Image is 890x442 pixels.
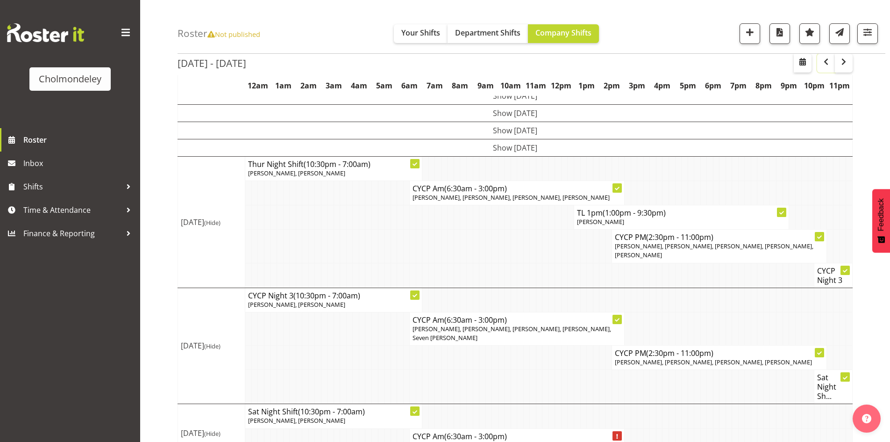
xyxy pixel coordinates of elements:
[799,23,820,44] button: Highlight an important date within the roster.
[248,169,345,177] span: [PERSON_NAME], [PERSON_NAME]
[603,208,666,218] span: (1:00pm - 9:30pm)
[248,407,419,416] h4: Sat Night Shift
[751,75,776,96] th: 8pm
[498,75,523,96] th: 10am
[271,75,296,96] th: 1am
[528,24,599,43] button: Company Shifts
[248,416,345,425] span: [PERSON_NAME], [PERSON_NAME]
[321,75,346,96] th: 3am
[422,75,448,96] th: 7am
[444,431,507,442] span: (6:30am - 3:00pm)
[413,184,621,193] h4: CYCP Am
[675,75,700,96] th: 5pm
[23,180,121,194] span: Shifts
[296,75,321,96] th: 2am
[298,406,365,417] span: (10:30pm - 7:00am)
[817,266,849,285] h4: CYCP Night 3
[178,122,853,139] td: Show [DATE]
[817,373,849,401] h4: Sat Night Sh...
[178,139,853,156] td: Show [DATE]
[178,156,245,288] td: [DATE]
[769,23,790,44] button: Download a PDF of the roster according to the set date range.
[829,23,850,44] button: Send a list of all shifts for the selected filtered period to all rostered employees.
[401,28,440,38] span: Your Shifts
[535,28,591,38] span: Company Shifts
[413,193,610,202] span: [PERSON_NAME], [PERSON_NAME], [PERSON_NAME], [PERSON_NAME]
[740,23,760,44] button: Add a new shift
[700,75,726,96] th: 6pm
[413,432,621,441] h4: CYCP Am
[615,348,824,358] h4: CYCP PM
[776,75,802,96] th: 9pm
[397,75,422,96] th: 6am
[444,183,507,194] span: (6:30am - 3:00pm)
[394,24,448,43] button: Your Shifts
[23,133,135,147] span: Roster
[794,54,812,72] button: Select a specific date within the roster.
[413,315,621,325] h4: CYCP Am
[877,198,885,231] span: Feedback
[827,75,853,96] th: 11pm
[413,325,611,342] span: [PERSON_NAME], [PERSON_NAME], [PERSON_NAME], [PERSON_NAME], Seven [PERSON_NAME]
[204,342,221,350] span: (Hide)
[248,300,345,309] span: [PERSON_NAME], [PERSON_NAME]
[204,429,221,438] span: (Hide)
[615,358,812,366] span: [PERSON_NAME], [PERSON_NAME], [PERSON_NAME], [PERSON_NAME]
[646,348,713,358] span: (2:30pm - 11:00pm)
[872,189,890,253] button: Feedback - Show survey
[304,159,370,169] span: (10:30pm - 7:00am)
[207,29,260,39] span: Not published
[577,217,624,226] span: [PERSON_NAME]
[726,75,751,96] th: 7pm
[548,75,574,96] th: 12pm
[599,75,625,96] th: 2pm
[23,226,121,240] span: Finance & Reporting
[802,75,827,96] th: 10pm
[577,208,786,217] h4: TL 1pm
[39,72,101,86] div: Cholmondeley
[372,75,397,96] th: 5am
[448,75,473,96] th: 8am
[178,288,245,404] td: [DATE]
[7,23,84,42] img: Rosterit website logo
[178,28,260,39] h4: Roster
[293,290,360,301] span: (10:30pm - 7:00am)
[473,75,498,96] th: 9am
[650,75,675,96] th: 4pm
[204,218,221,227] span: (Hide)
[523,75,548,96] th: 11am
[248,159,419,169] h4: Thur Night Shift
[857,23,878,44] button: Filter Shifts
[625,75,650,96] th: 3pm
[178,104,853,122] td: Show [DATE]
[245,75,271,96] th: 12am
[448,24,528,43] button: Department Shifts
[23,156,135,170] span: Inbox
[615,242,813,259] span: [PERSON_NAME], [PERSON_NAME], [PERSON_NAME], [PERSON_NAME], [PERSON_NAME]
[862,414,871,423] img: help-xxl-2.png
[23,203,121,217] span: Time & Attendance
[646,232,713,242] span: (2:30pm - 11:00pm)
[455,28,520,38] span: Department Shifts
[248,291,419,300] h4: CYCP Night 3
[178,57,246,69] h2: [DATE] - [DATE]
[346,75,371,96] th: 4am
[574,75,599,96] th: 1pm
[615,232,824,242] h4: CYCP PM
[444,315,507,325] span: (6:30am - 3:00pm)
